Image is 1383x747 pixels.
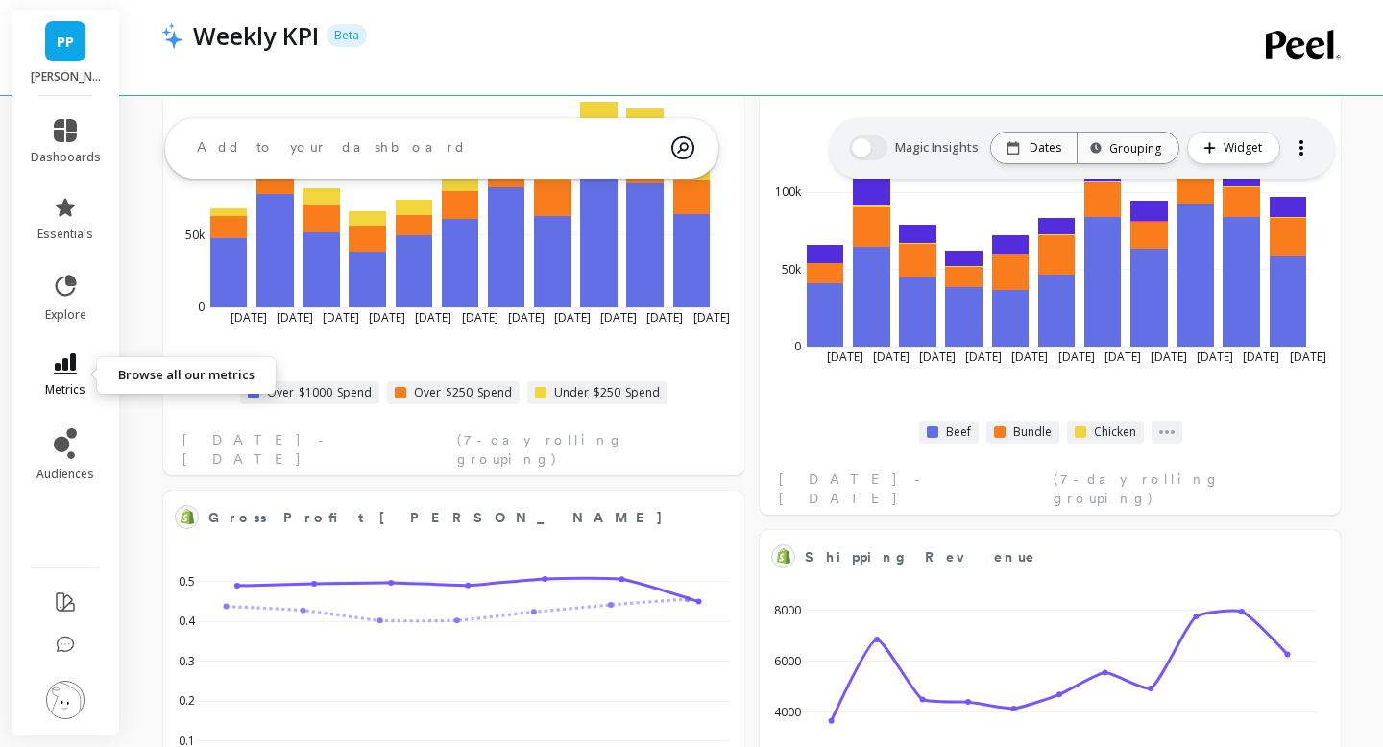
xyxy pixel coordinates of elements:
span: Over_$250_Spend [414,385,512,400]
span: Under_$250_Spend [554,385,660,400]
span: Bundle [1013,424,1052,440]
span: Gross Profit Margin [208,504,671,531]
span: Magic Insights [895,138,983,157]
span: Over_$1000_Spend [267,385,372,400]
span: Beef [946,424,971,440]
p: Dates [1030,140,1061,156]
span: (7-day rolling grouping) [1054,470,1322,508]
span: [DATE] - [DATE] [182,430,451,469]
span: Gross Profit [PERSON_NAME] [208,508,664,528]
span: Chicken [1094,424,1136,440]
div: Grouping [1095,139,1161,157]
span: [DATE] - [DATE] [779,470,1048,508]
p: Weekly KPI [193,19,319,52]
span: (7-day rolling grouping) [457,430,725,469]
span: essentials [37,227,93,242]
button: Widget [1187,132,1280,164]
span: PP [57,31,74,53]
span: dashboards [31,150,101,165]
span: explore [45,307,86,323]
span: Shipping Revenue [805,543,1268,570]
img: profile picture [46,681,85,719]
img: header icon [161,22,183,49]
span: metrics [45,382,85,398]
span: Shipping Revenue [805,547,1036,567]
img: magic search icon [671,122,694,174]
span: audiences [36,467,94,482]
p: Beta [327,24,367,47]
p: Porter Road - porterroad.myshopify.com [31,69,101,84]
span: Widget [1224,138,1268,157]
